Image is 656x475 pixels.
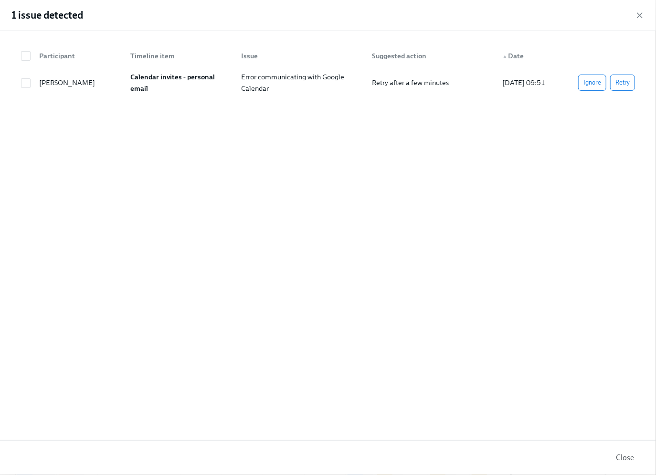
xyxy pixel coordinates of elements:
[238,50,365,62] div: Issue
[499,77,562,88] div: [DATE] 09:51
[364,46,495,65] div: Suggested action
[32,46,123,65] div: Participant
[11,8,83,22] h2: 1 issue detected
[503,54,508,59] span: ▲
[499,50,562,62] div: Date
[372,78,449,87] span: Retry after a few minutes
[234,46,365,65] div: Issue
[35,77,123,88] div: [PERSON_NAME]
[123,46,233,65] div: Timeline item
[127,50,233,62] div: Timeline item
[610,75,635,91] button: Retry
[609,448,641,467] button: Close
[578,75,606,91] button: Ignore
[35,50,123,62] div: Participant
[615,78,630,87] span: Retry
[368,50,495,62] div: Suggested action
[616,453,634,463] span: Close
[15,69,641,96] div: [PERSON_NAME]Calendar invites - personal emailError communicating with Google CalendarRetry after...
[495,46,562,65] div: ▲Date
[583,78,601,87] span: Ignore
